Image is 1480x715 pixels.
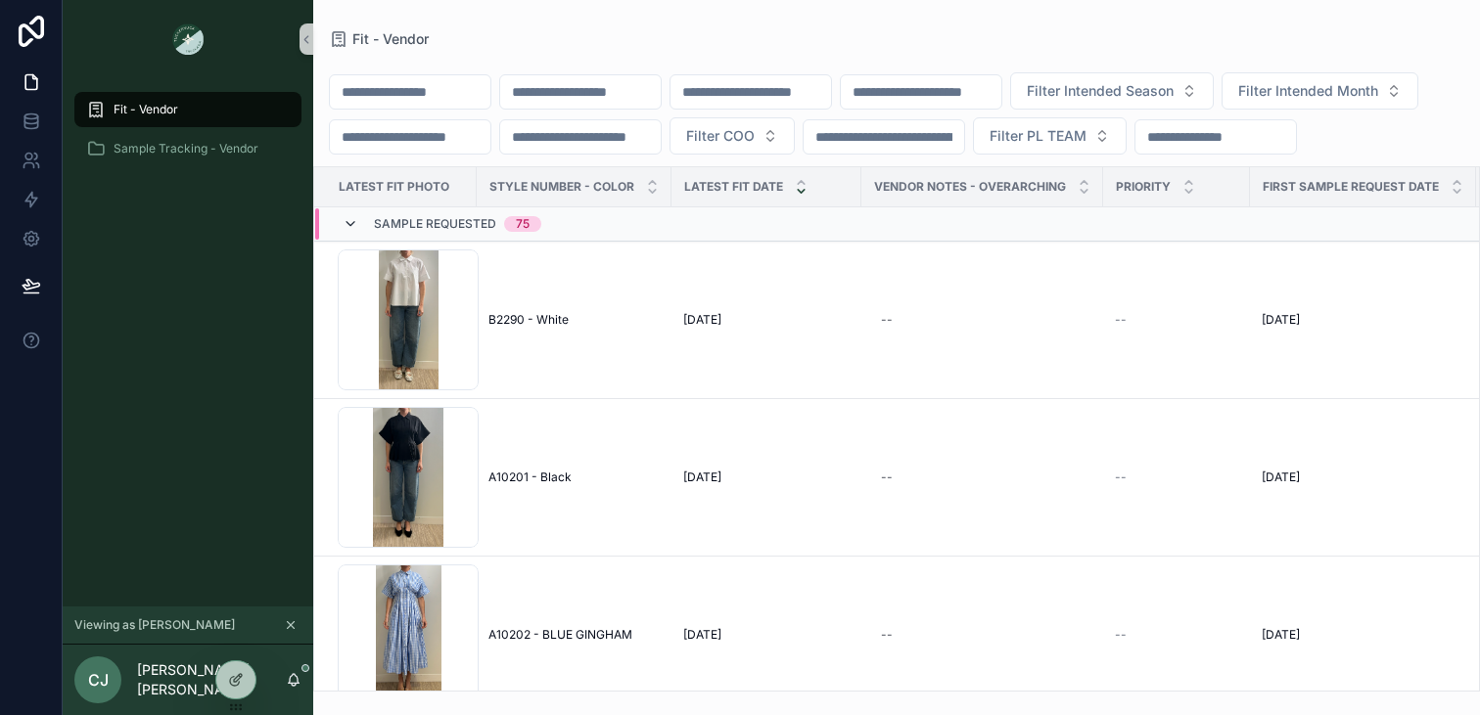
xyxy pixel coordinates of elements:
[339,179,449,195] span: Latest Fit Photo
[683,469,721,485] span: [DATE]
[683,627,850,643] a: [DATE]
[683,469,850,485] a: [DATE]
[1262,312,1300,328] span: [DATE]
[1262,627,1300,643] span: [DATE]
[873,619,1091,650] a: --
[63,78,313,192] div: scrollable content
[74,617,235,633] span: Viewing as [PERSON_NAME]
[74,92,301,127] a: Fit - Vendor
[114,102,178,117] span: Fit - Vendor
[488,469,660,485] a: A10201 - Black
[1262,627,1464,643] a: [DATE]
[488,627,660,643] a: A10202 - BLUE GINGHAM
[873,304,1091,335] a: --
[488,312,660,328] a: B2290 - White
[88,668,109,692] span: CJ
[1115,469,1127,485] span: --
[874,179,1066,195] span: Vendor Notes - Overarching
[1263,179,1439,195] span: FIRST SAMPLE REQUEST DATE
[1262,469,1300,485] span: [DATE]
[1222,72,1418,110] button: Select Button
[1238,81,1378,101] span: Filter Intended Month
[352,29,429,49] span: Fit - Vendor
[1115,469,1238,485] a: --
[329,29,429,49] a: Fit - Vendor
[516,216,530,232] div: 75
[74,131,301,166] a: Sample Tracking - Vendor
[1115,312,1127,328] span: --
[1115,627,1238,643] a: --
[488,312,569,328] span: B2290 - White
[1115,312,1238,328] a: --
[990,126,1087,146] span: Filter PL TEAM
[1115,627,1127,643] span: --
[137,660,286,699] p: [PERSON_NAME] [PERSON_NAME]
[488,469,572,485] span: A10201 - Black
[686,126,755,146] span: Filter COO
[172,23,204,55] img: App logo
[973,117,1127,155] button: Select Button
[1262,312,1464,328] a: [DATE]
[881,312,893,328] div: --
[670,117,795,155] button: Select Button
[1116,179,1171,195] span: PRIORITY
[683,312,850,328] a: [DATE]
[374,216,496,232] span: Sample Requested
[881,469,893,485] div: --
[1010,72,1214,110] button: Select Button
[1262,469,1464,485] a: [DATE]
[873,462,1091,493] a: --
[114,141,258,156] span: Sample Tracking - Vendor
[488,627,632,643] span: A10202 - BLUE GINGHAM
[1027,81,1174,101] span: Filter Intended Season
[683,627,721,643] span: [DATE]
[881,627,893,643] div: --
[684,179,783,195] span: Latest Fit Date
[489,179,634,195] span: Style Number - Color
[683,312,721,328] span: [DATE]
